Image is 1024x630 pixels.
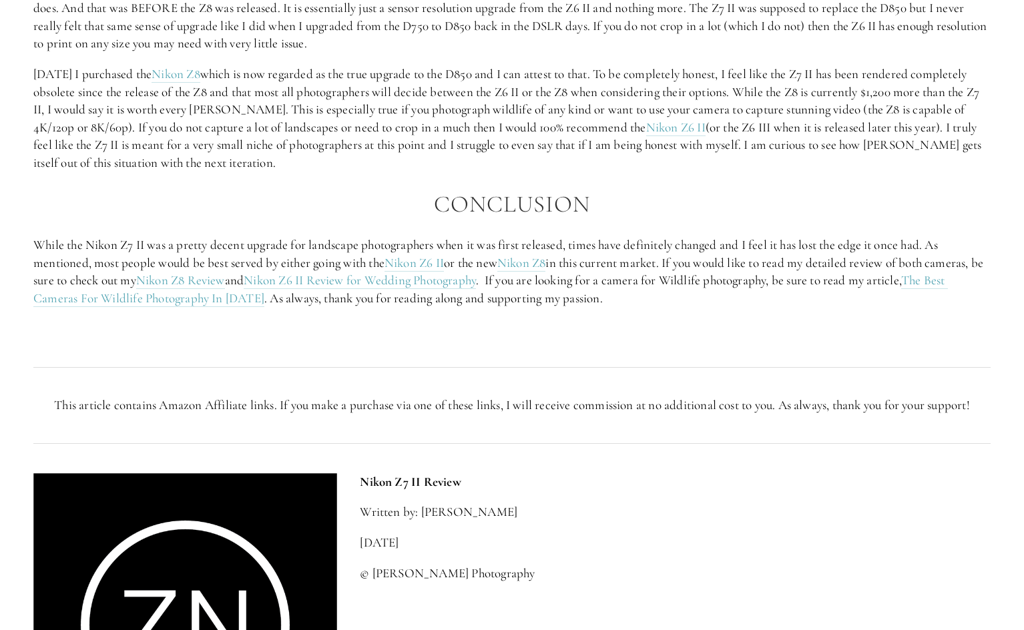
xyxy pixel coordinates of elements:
p: © [PERSON_NAME] Photography [360,565,991,583]
a: Nikon Z8 Review [136,272,225,289]
p: Written by: [PERSON_NAME] [360,503,991,521]
a: Nikon Z6 II Review for Wedding Photography [244,272,476,289]
p: This article contains Amazon Affiliate links. If you make a purchase via one of these links, I wi... [33,396,991,414]
strong: Nikon Z7 II Review [360,474,461,489]
a: Nikon Z8 [152,66,200,83]
p: While the Nikon Z7 II was a pretty decent upgrade for landscape photographers when it was first r... [33,236,991,307]
h2: Conclusion [33,192,991,218]
a: The Best Cameras For Wildlife Photography In [DATE] [33,272,948,307]
a: Nikon Z6 II [646,119,706,136]
p: [DATE] I purchased the which is now regarded as the true upgrade to the D850 and I can attest to ... [33,65,991,172]
p: [DATE] [360,534,991,552]
a: Nikon Z6 II [385,255,444,272]
a: Nikon Z8 [497,255,546,272]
